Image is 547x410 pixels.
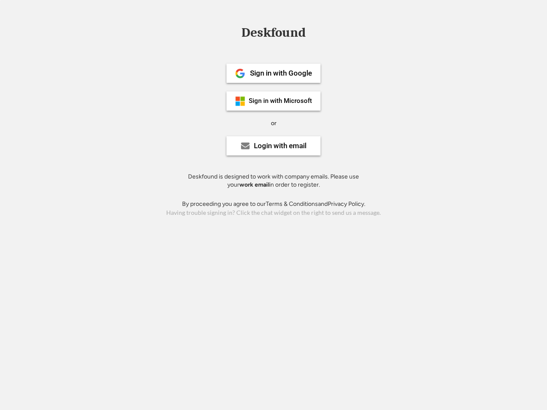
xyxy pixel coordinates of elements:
div: By proceeding you agree to our and [182,200,365,208]
div: Deskfound is designed to work with company emails. Please use your in order to register. [177,173,370,189]
div: Login with email [254,142,306,149]
div: Deskfound [237,26,310,39]
img: 1024px-Google__G__Logo.svg.png [235,68,245,79]
a: Privacy Policy. [328,200,365,208]
strong: work email [239,181,269,188]
img: ms-symbollockup_mssymbol_19.png [235,96,245,106]
div: or [271,119,276,128]
div: Sign in with Microsoft [249,98,312,104]
a: Terms & Conditions [266,200,318,208]
div: Sign in with Google [250,70,312,77]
